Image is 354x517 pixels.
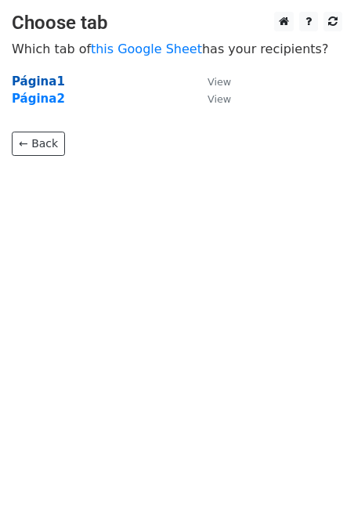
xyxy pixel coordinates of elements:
a: this Google Sheet [91,42,202,56]
a: Página2 [12,92,65,106]
iframe: Chat Widget [276,442,354,517]
a: View [192,74,231,89]
h3: Choose tab [12,12,342,34]
small: View [208,76,231,88]
div: Widget de chat [276,442,354,517]
p: Which tab of has your recipients? [12,41,342,57]
a: View [192,92,231,106]
small: View [208,93,231,105]
a: ← Back [12,132,65,156]
a: Página1 [12,74,65,89]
